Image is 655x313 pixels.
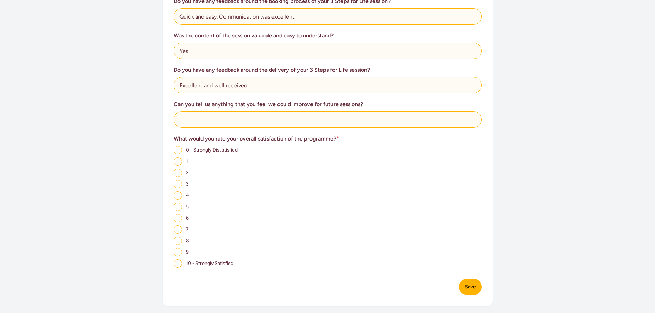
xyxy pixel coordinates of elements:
[174,259,182,268] input: 10 - Strongly Satisfied
[174,214,182,222] input: 6
[174,32,482,40] h3: Was the content of the session valuable and easy to understand?
[186,147,238,153] span: 0 - Strongly Dissatisfied
[174,146,182,154] input: 0 - Strongly Dissatisfied
[186,158,188,164] span: 1
[174,169,182,177] input: 2
[186,238,189,244] span: 8
[186,170,189,176] span: 2
[186,181,189,187] span: 3
[186,226,189,232] span: 7
[174,100,482,109] h3: Can you tell us anything that you feel we could improve for future sessions?
[174,225,182,234] input: 7
[186,215,189,221] span: 6
[174,135,482,143] h3: What would you rate your overall satisfaction of the programme?
[174,237,182,245] input: 8
[174,157,182,166] input: 1
[186,192,189,198] span: 4
[186,260,233,266] span: 10 - Strongly Satisfied
[174,203,182,211] input: 5
[174,191,182,200] input: 4
[186,249,189,255] span: 9
[174,180,182,188] input: 3
[459,279,482,295] button: Save
[174,66,482,74] h3: Do you have any feedback around the delivery of your 3 Steps for Life session?
[174,248,182,256] input: 9
[186,204,189,210] span: 5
